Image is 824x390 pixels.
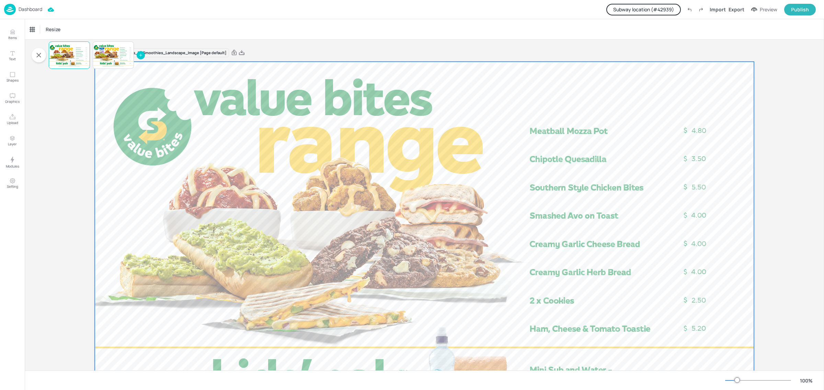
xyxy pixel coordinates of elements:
[606,4,681,15] button: Subway location (#42939)
[798,377,814,384] div: 100 %
[86,58,87,59] span: 2.50
[691,183,706,191] span: 5.50
[691,324,706,332] span: 5.20
[130,49,131,50] span: 3.50
[691,268,706,276] span: 4.00
[791,6,809,13] div: Publish
[130,54,131,54] span: 4.00
[86,63,87,64] span: 8.90
[691,126,706,135] span: 4.80
[684,4,695,15] label: Undo (Ctrl + Z)
[695,4,707,15] label: Redo (Ctrl + Y)
[747,4,781,15] button: Preview
[95,48,229,58] div: Board NZ_ValueBites_NoSmoothies_Landscape_Image [Page default]
[19,7,42,12] p: Dashboard
[691,240,706,248] span: 4.00
[4,4,16,15] img: logo-86c26b7e.jpg
[710,6,726,13] div: Import
[86,51,87,52] span: 5.50
[691,211,706,219] span: 4.00
[86,60,87,61] span: 5.20
[784,4,816,15] button: Publish
[86,53,87,54] span: 4.00
[130,57,131,58] span: 2.50
[130,63,131,64] span: 8.90
[760,6,777,13] div: Preview
[130,60,131,61] span: 5.20
[691,296,706,304] span: 2.50
[44,26,62,33] span: Resize
[691,155,706,163] span: 3.50
[86,55,87,56] span: 4.00
[729,6,744,13] div: Export
[86,49,87,50] span: 3.50
[130,52,131,53] span: 4.00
